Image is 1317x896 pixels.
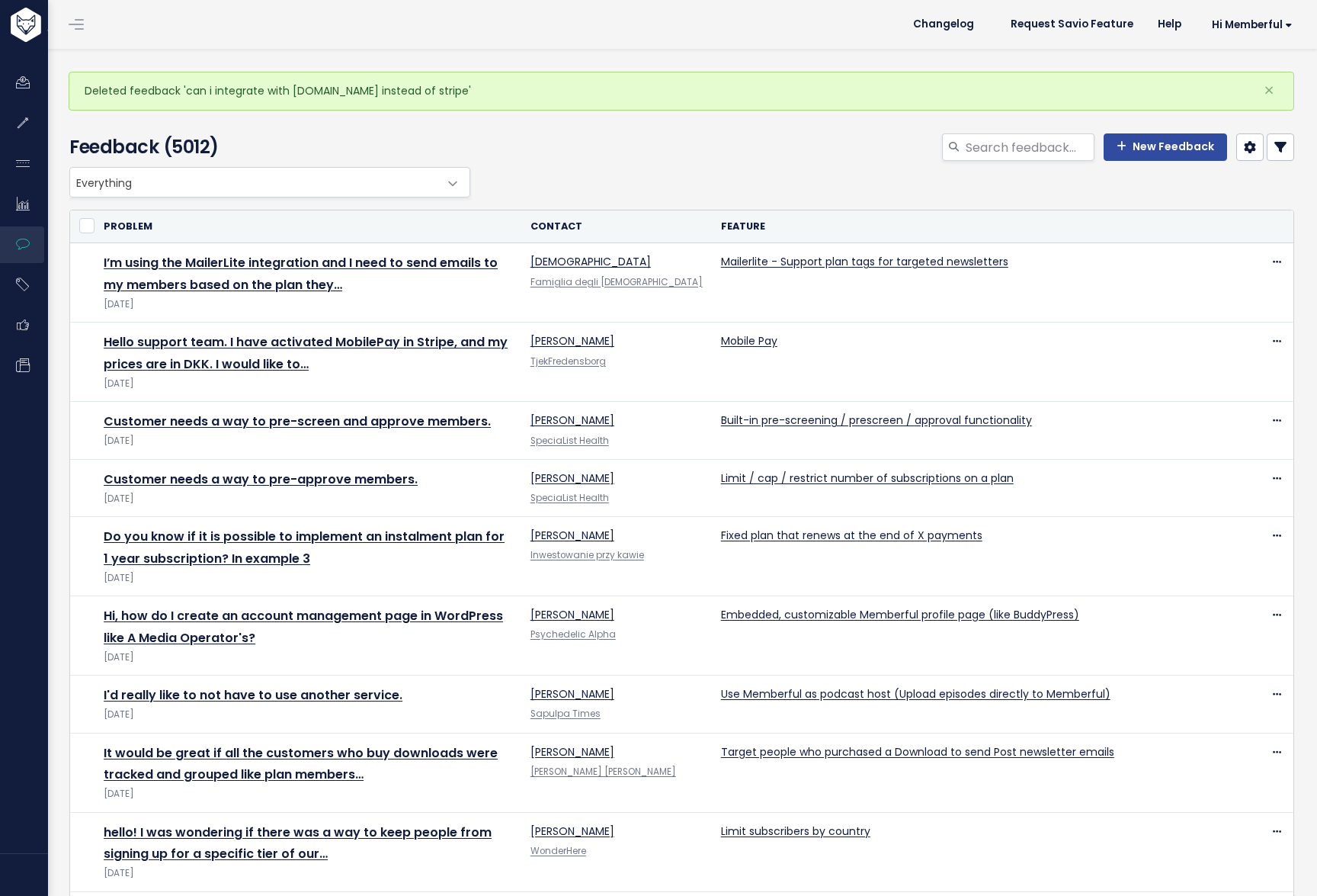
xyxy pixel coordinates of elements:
a: [PERSON_NAME] [530,744,614,760]
a: Request Savio Feature [998,13,1146,36]
th: Feature [712,210,1232,243]
a: Psychedelic Alpha [530,628,616,641]
a: [DEMOGRAPHIC_DATA] [530,254,651,269]
a: Famiglia degli [DEMOGRAPHIC_DATA] [530,276,703,288]
span: × [1264,78,1274,103]
a: Use Memberful as podcast host (Upload episodes directly to Memberful) [721,686,1110,702]
div: [DATE] [104,433,512,449]
span: Hi Memberful [1212,19,1293,31]
span: Changelog [913,19,974,30]
a: [PERSON_NAME] [530,413,614,428]
a: Embedded, customizable Memberful profile page (like BuddyPress) [721,607,1079,622]
a: Hi, how do I create an account management page in WordPress like A Media Operator's? [104,607,503,647]
div: Deleted feedback 'can i integrate with [DOMAIN_NAME] instead of stripe' [69,72,1294,111]
input: Search feedback... [964,133,1094,161]
div: [DATE] [104,650,512,666]
span: Everything [70,168,439,197]
a: Hello support team. I have activated MobilePay in Stripe, and my prices are in DKK. I would like to… [104,333,508,373]
a: Mailerlite - Support plan tags for targeted newsletters [721,254,1008,269]
a: WonderHere [530,845,586,857]
a: Fixed plan that renews at the end of X payments [721,528,982,543]
a: [PERSON_NAME] [530,824,614,839]
a: Built-in pre-screening / prescreen / approval functionality [721,413,1032,428]
div: [DATE] [104,376,512,392]
div: [DATE] [104,865,512,882]
a: It would be great if all the customers who buy downloads were tracked and grouped like plan members… [104,744,498,784]
span: Everything [69,167,470,198]
a: Sapulpa Times [530,708,601,720]
a: [PERSON_NAME] [530,686,614,702]
a: Customer needs a way to pre-screen and approve members. [104,413,491,430]
div: [DATE] [104,570,512,586]
a: I’m using the MailerLite integration and I need to send emails to my members based on the plan they… [104,254,498,294]
a: Inwestowanie przy kawie [530,549,644,561]
a: Target people who purchased a Download to send Post newsletter emails [721,744,1114,760]
h4: Feedback (5012) [69,133,463,161]
a: [PERSON_NAME] [530,528,614,543]
a: TjekFredensborg [530,355,606,368]
a: SpeciaList Health [530,435,609,447]
div: [DATE] [104,786,512,802]
div: [DATE] [104,491,512,507]
a: hello! I was wondering if there was a way to keep people from signing up for a specific tier of our… [104,824,492,863]
th: Problem [95,210,521,243]
a: I'd really like to not have to use another service. [104,686,402,704]
a: Mobile Pay [721,333,777,348]
a: Do you know if it is possible to implement an instalment plan for 1 year subscription? In example 3 [104,528,505,567]
a: New Feedback [1104,133,1227,161]
a: [PERSON_NAME] [530,607,614,622]
img: logo-white.9d6f32f41409.svg [7,8,125,42]
a: [PERSON_NAME] [530,333,614,348]
div: [DATE] [104,707,512,723]
a: Hi Memberful [1194,13,1305,37]
a: Limit subscribers by country [721,824,870,839]
button: Close [1248,72,1290,109]
a: [PERSON_NAME] [PERSON_NAME] [530,766,676,778]
a: Customer needs a way to pre-approve members. [104,470,418,488]
th: Contact [521,210,712,243]
a: SpeciaList Health [530,492,609,504]
a: [PERSON_NAME] [530,470,614,486]
a: Limit / cap / restrict number of subscriptions on a plan [721,470,1014,486]
div: [DATE] [104,297,512,313]
a: Help [1146,13,1194,36]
